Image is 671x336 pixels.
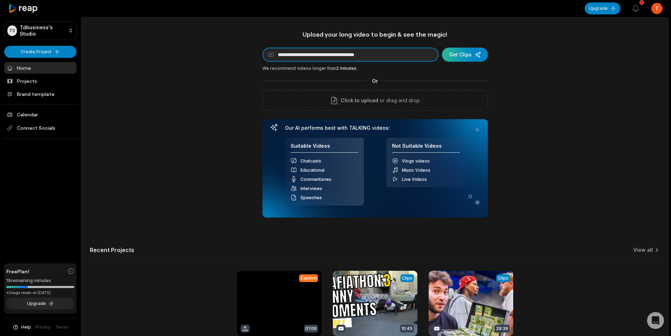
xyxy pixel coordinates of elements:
button: Get Clips [442,48,488,62]
div: Open Intercom Messenger [647,312,664,329]
button: Help [12,324,31,330]
div: TS [7,25,17,36]
span: Help [21,324,31,330]
a: Home [4,62,76,74]
span: 2 minutes [336,66,356,71]
span: Educational [300,167,324,173]
button: Create Project [4,46,76,58]
span: Or [366,77,384,85]
a: Calendar [4,109,76,120]
a: Privacy [35,324,51,330]
a: Terms [55,324,69,330]
h4: Suitable Videos [291,143,358,153]
button: Upgrade [6,298,74,310]
h2: Recent Projects [90,246,134,253]
h3: Our AI performs best with TALKING videos: [285,125,465,131]
p: Tdbusiness's Studio [20,24,66,37]
span: Live Videos [402,177,427,182]
div: We recommend videos longer than . [262,65,488,72]
span: Free Plan! [6,268,29,275]
div: *Usage resets on [DATE] [6,290,74,295]
span: Interviews [300,186,322,191]
span: Music Videos [402,167,430,173]
span: Chatcasts [300,158,321,164]
a: Brand template [4,88,76,100]
span: Speeches [300,195,322,200]
h1: Upload your long video to begin & see the magic! [262,30,488,38]
span: Vlogs videos [402,158,430,164]
p: or drag and drop [378,96,420,105]
h4: Not Suitable Videos [392,143,460,153]
button: Upgrade [585,2,620,14]
div: 19 remaining minutes [6,277,74,284]
span: Commentaries [300,177,331,182]
span: Connect Socials [4,122,76,134]
a: Projects [4,75,76,87]
a: View all [633,246,653,253]
span: Click to upload [341,96,378,105]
